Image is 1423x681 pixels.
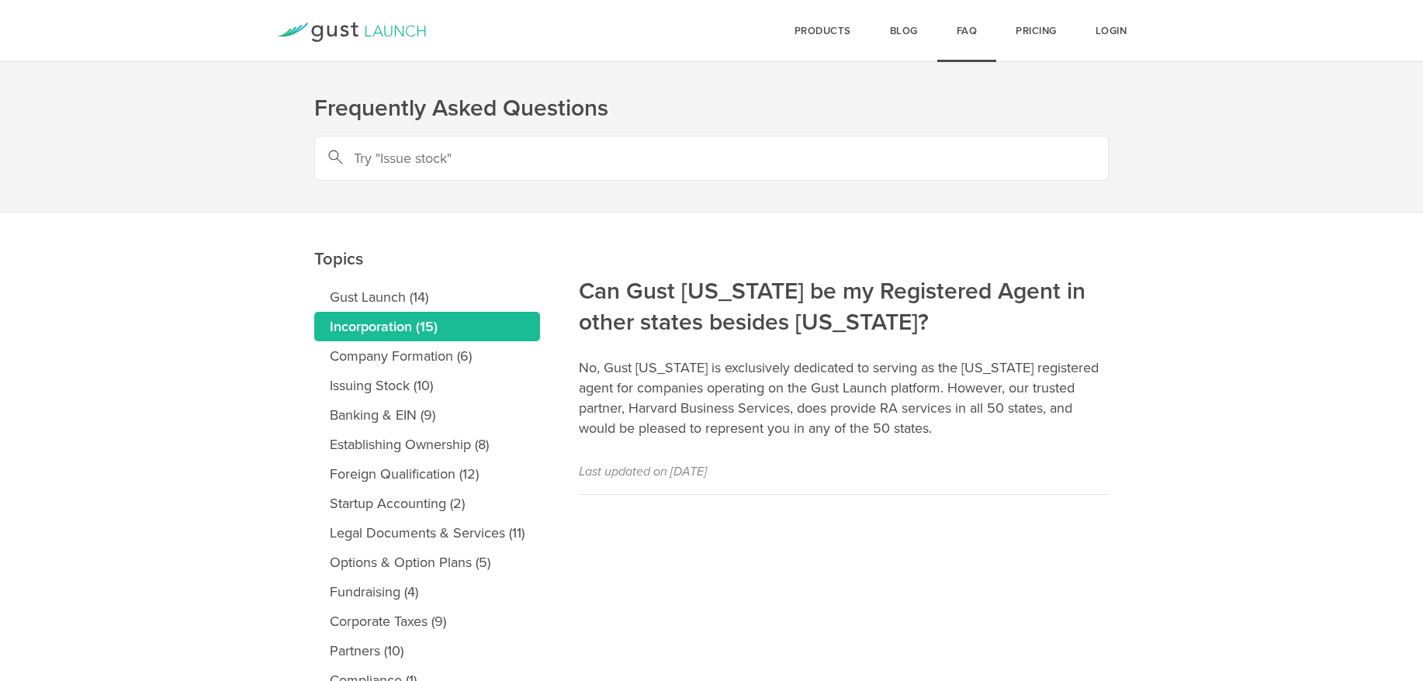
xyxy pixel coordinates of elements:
[579,358,1109,438] p: No, Gust [US_STATE] is exclusively dedicated to serving as the [US_STATE] registered agent for co...
[314,282,540,312] a: Gust Launch (14)
[579,461,1109,482] p: Last updated on [DATE]
[314,518,540,548] a: Legal Documents & Services (11)
[314,341,540,371] a: Company Formation (6)
[314,371,540,400] a: Issuing Stock (10)
[314,400,540,430] a: Banking & EIN (9)
[314,459,540,489] a: Foreign Qualification (12)
[314,430,540,459] a: Establishing Ownership (8)
[314,139,540,275] h2: Topics
[314,548,540,577] a: Options & Option Plans (5)
[314,312,540,341] a: Incorporation (15)
[314,636,540,665] a: Partners (10)
[314,489,540,518] a: Startup Accounting (2)
[314,607,540,636] a: Corporate Taxes (9)
[314,577,540,607] a: Fundraising (4)
[314,136,1109,181] input: Try "Issue stock"
[579,171,1109,338] h2: Can Gust [US_STATE] be my Registered Agent in other states besides [US_STATE]?
[314,93,1109,124] h1: Frequently Asked Questions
